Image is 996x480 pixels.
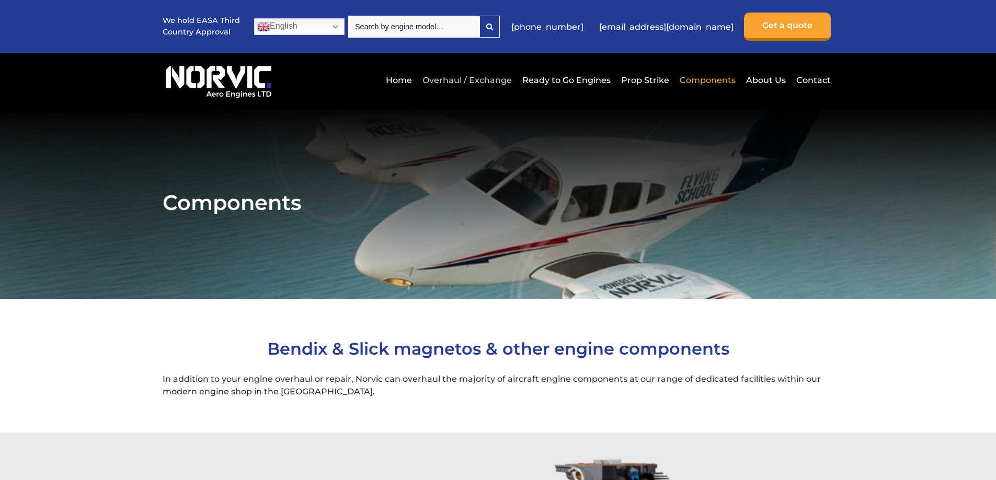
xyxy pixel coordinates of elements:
[743,67,788,93] a: About Us
[506,14,589,40] a: [PHONE_NUMBER]
[163,190,833,215] h1: Components
[520,67,613,93] a: Ready to Go Engines
[163,373,833,398] p: In addition to your engine overhaul or repair, Norvic can overhaul the majority of aircraft engin...
[348,16,479,38] input: Search by engine model…
[254,18,345,35] a: English
[257,20,270,33] img: en
[619,67,672,93] a: Prop Strike
[420,67,514,93] a: Overhaul / Exchange
[163,15,241,38] p: We hold EASA Third Country Approval
[794,67,831,93] a: Contact
[677,67,738,93] a: Components
[267,338,729,359] span: Bendix & Slick magnetos & other engine components
[744,13,831,41] a: Get a quote
[594,14,739,40] a: [EMAIL_ADDRESS][DOMAIN_NAME]
[383,67,415,93] a: Home
[163,61,274,99] img: Norvic Aero Engines logo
